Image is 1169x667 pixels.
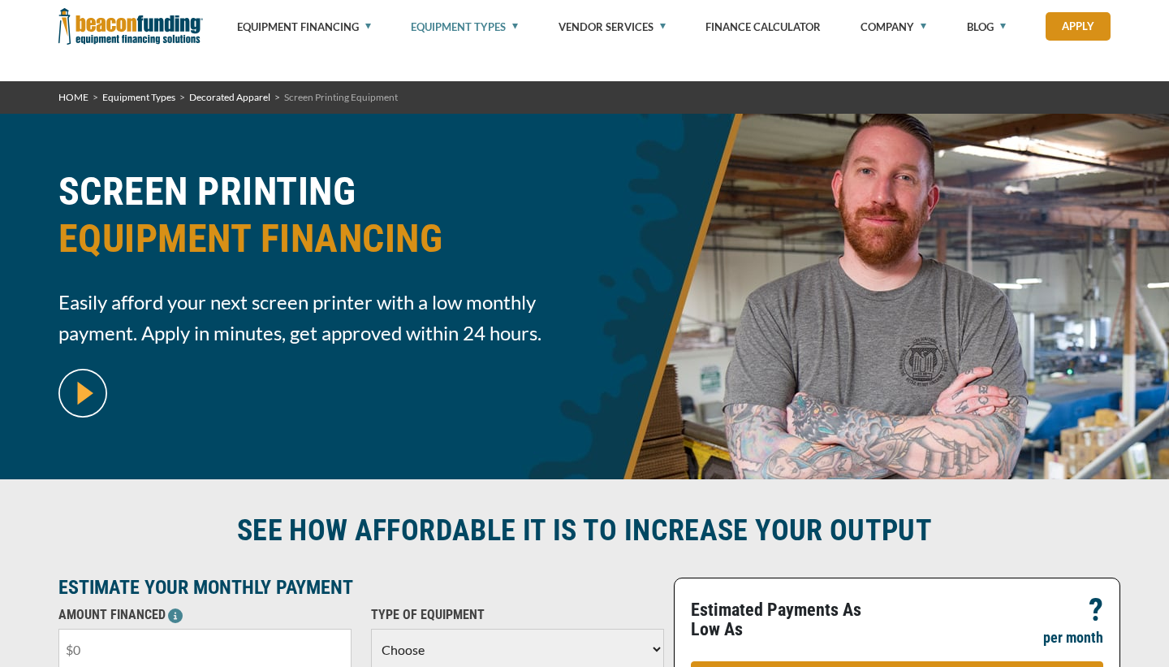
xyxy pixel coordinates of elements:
span: Screen Printing Equipment [284,91,398,103]
span: EQUIPMENT FINANCING [58,215,575,262]
span: Easily afford your next screen printer with a low monthly payment. Apply in minutes, get approved... [58,287,575,349]
p: ? [1089,600,1103,620]
h1: SCREEN PRINTING [58,168,575,275]
p: per month [1043,628,1103,648]
p: AMOUNT FINANCED [58,605,352,625]
a: Apply [1046,12,1111,41]
p: TYPE OF EQUIPMENT [371,605,664,625]
p: ESTIMATE YOUR MONTHLY PAYMENT [58,578,664,597]
p: Estimated Payments As Low As [691,600,887,639]
a: Decorated Apparel [189,91,270,103]
a: Equipment Types [102,91,175,103]
h2: SEE HOW AFFORDABLE IT IS TO INCREASE YOUR OUTPUT [58,512,1111,549]
a: HOME [58,91,88,103]
img: video modal pop-up play button [58,369,107,418]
